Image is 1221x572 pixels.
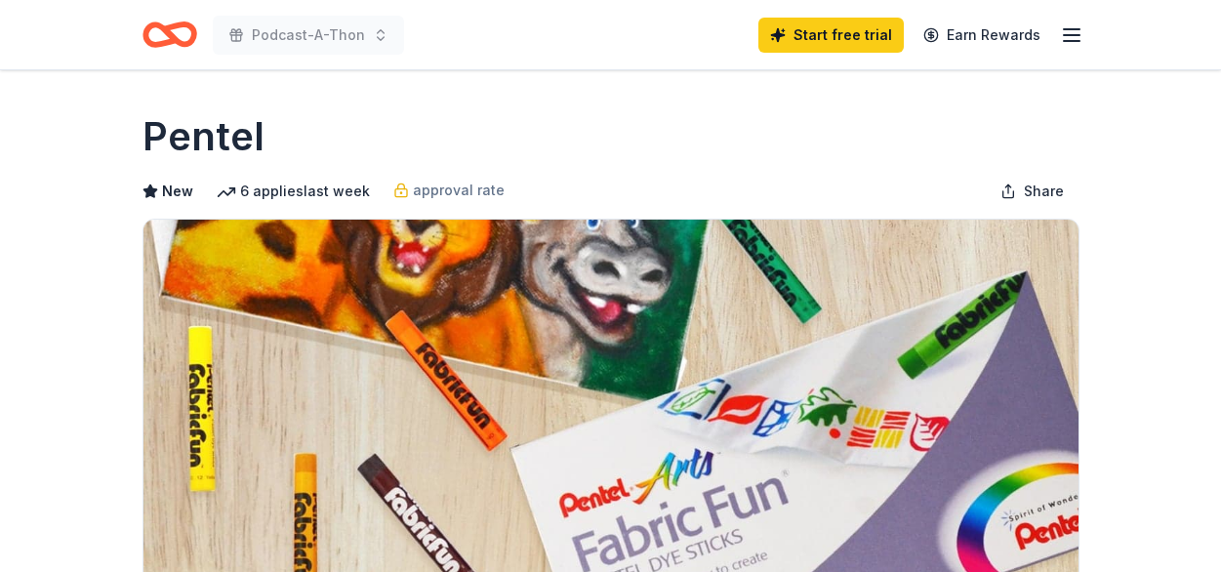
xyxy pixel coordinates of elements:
[413,179,505,202] span: approval rate
[758,18,904,53] a: Start free trial
[985,172,1079,211] button: Share
[142,12,197,58] a: Home
[912,18,1052,53] a: Earn Rewards
[213,16,404,55] button: Podcast-A-Thon
[252,23,365,47] span: Podcast-A-Thon
[142,109,265,164] h1: Pentel
[217,180,370,203] div: 6 applies last week
[393,179,505,202] a: approval rate
[1024,180,1064,203] span: Share
[162,180,193,203] span: New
